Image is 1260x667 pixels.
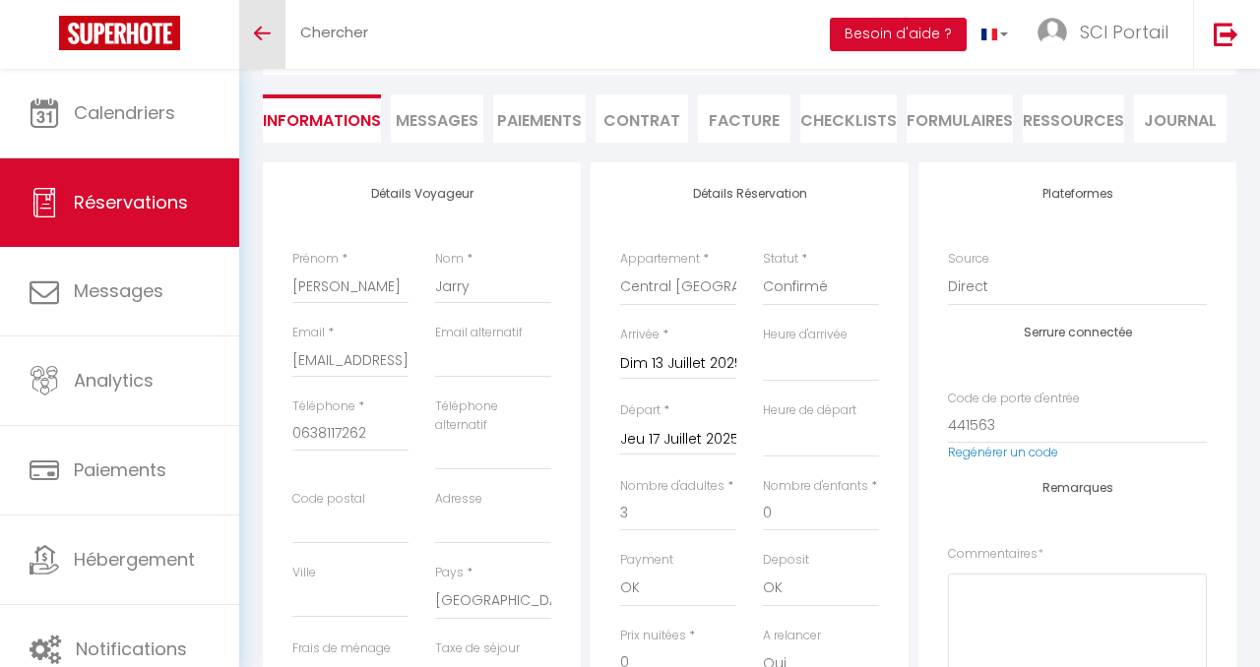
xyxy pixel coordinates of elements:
[292,639,391,658] label: Frais de ménage
[800,94,897,143] li: CHECKLISTS
[292,397,355,416] label: Téléphone
[59,16,180,50] img: Super Booking
[907,94,1013,143] li: FORMULAIRES
[74,368,154,393] span: Analytics
[292,490,365,509] label: Code postal
[698,94,790,143] li: Facture
[74,457,166,482] span: Paiements
[948,390,1080,408] label: Code de porte d'entrée
[300,22,368,42] span: Chercher
[435,397,551,435] label: Téléphone alternatif
[763,401,856,420] label: Heure de départ
[948,545,1043,564] label: Commentaires
[1023,94,1124,143] li: Ressources
[948,250,989,269] label: Source
[435,250,464,269] label: Nom
[948,187,1207,201] h4: Plateformes
[435,639,520,658] label: Taxe de séjour
[620,250,700,269] label: Appartement
[76,637,187,661] span: Notifications
[763,326,848,344] label: Heure d'arrivée
[263,94,381,143] li: Informations
[435,324,523,342] label: Email alternatif
[493,94,586,143] li: Paiements
[1080,20,1168,44] span: SCI Portail
[292,324,325,342] label: Email
[74,547,195,572] span: Hébergement
[1214,22,1238,46] img: logout
[763,477,868,496] label: Nombre d'enfants
[292,187,551,201] h4: Détails Voyageur
[620,627,686,645] label: Prix nuitées
[763,551,809,570] label: Deposit
[763,250,798,269] label: Statut
[74,278,163,303] span: Messages
[620,551,673,570] label: Payment
[74,190,188,214] span: Réservations
[435,564,464,582] label: Pays
[948,481,1207,495] h4: Remarques
[292,564,316,582] label: Ville
[74,100,175,125] span: Calendriers
[620,326,660,344] label: Arrivée
[396,109,478,132] span: Messages
[292,250,339,269] label: Prénom
[830,18,967,51] button: Besoin d'aide ?
[948,444,1058,460] a: Regénérer un code
[948,326,1207,339] h4: Serrure connectée
[620,401,661,420] label: Départ
[763,627,821,645] label: A relancer
[596,94,688,143] li: Contrat
[620,187,879,201] h4: Détails Réservation
[620,477,724,496] label: Nombre d'adultes
[1134,94,1227,143] li: Journal
[1038,18,1067,47] img: ...
[435,490,482,509] label: Adresse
